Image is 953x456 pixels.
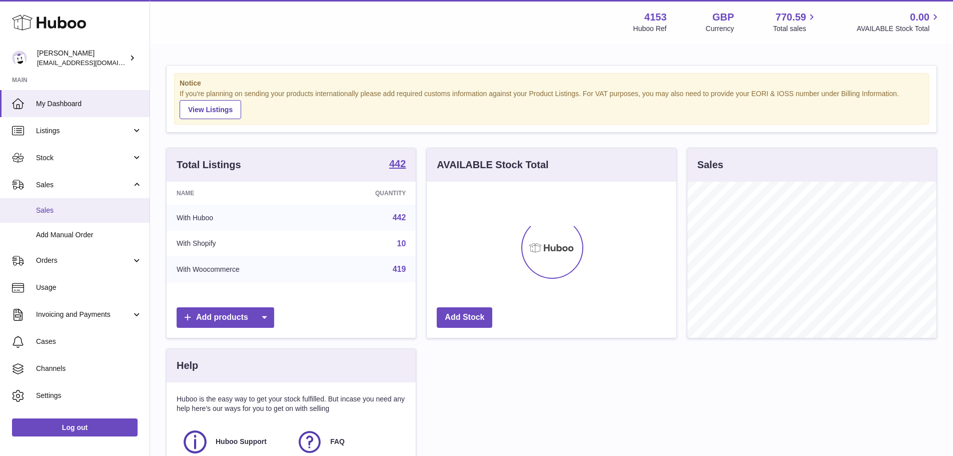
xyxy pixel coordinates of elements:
[773,24,817,34] span: Total sales
[12,51,27,66] img: internalAdmin-4153@internal.huboo.com
[437,158,548,172] h3: AVAILABLE Stock Total
[393,265,406,273] a: 419
[633,24,667,34] div: Huboo Ref
[36,153,132,163] span: Stock
[167,231,321,257] td: With Shopify
[712,11,734,24] strong: GBP
[330,437,345,446] span: FAQ
[37,59,147,67] span: [EMAIL_ADDRESS][DOMAIN_NAME]
[389,159,406,169] strong: 442
[910,11,929,24] span: 0.00
[37,49,127,68] div: [PERSON_NAME]
[296,428,401,455] a: FAQ
[177,158,241,172] h3: Total Listings
[36,180,132,190] span: Sales
[397,239,406,248] a: 10
[393,213,406,222] a: 442
[167,182,321,205] th: Name
[36,230,142,240] span: Add Manual Order
[177,359,198,372] h3: Help
[36,337,142,346] span: Cases
[167,256,321,282] td: With Woocommerce
[36,126,132,136] span: Listings
[644,11,667,24] strong: 4153
[167,205,321,231] td: With Huboo
[216,437,267,446] span: Huboo Support
[856,11,941,34] a: 0.00 AVAILABLE Stock Total
[36,283,142,292] span: Usage
[182,428,286,455] a: Huboo Support
[180,79,923,88] strong: Notice
[36,256,132,265] span: Orders
[36,310,132,319] span: Invoicing and Payments
[180,89,923,119] div: If you're planning on sending your products internationally please add required customs informati...
[773,11,817,34] a: 770.59 Total sales
[706,24,734,34] div: Currency
[856,24,941,34] span: AVAILABLE Stock Total
[177,394,406,413] p: Huboo is the easy way to get your stock fulfilled. But incase you need any help here's our ways f...
[177,307,274,328] a: Add products
[36,99,142,109] span: My Dashboard
[697,158,723,172] h3: Sales
[389,159,406,171] a: 442
[180,100,241,119] a: View Listings
[12,418,138,436] a: Log out
[775,11,806,24] span: 770.59
[321,182,416,205] th: Quantity
[36,391,142,400] span: Settings
[36,364,142,373] span: Channels
[36,206,142,215] span: Sales
[437,307,492,328] a: Add Stock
